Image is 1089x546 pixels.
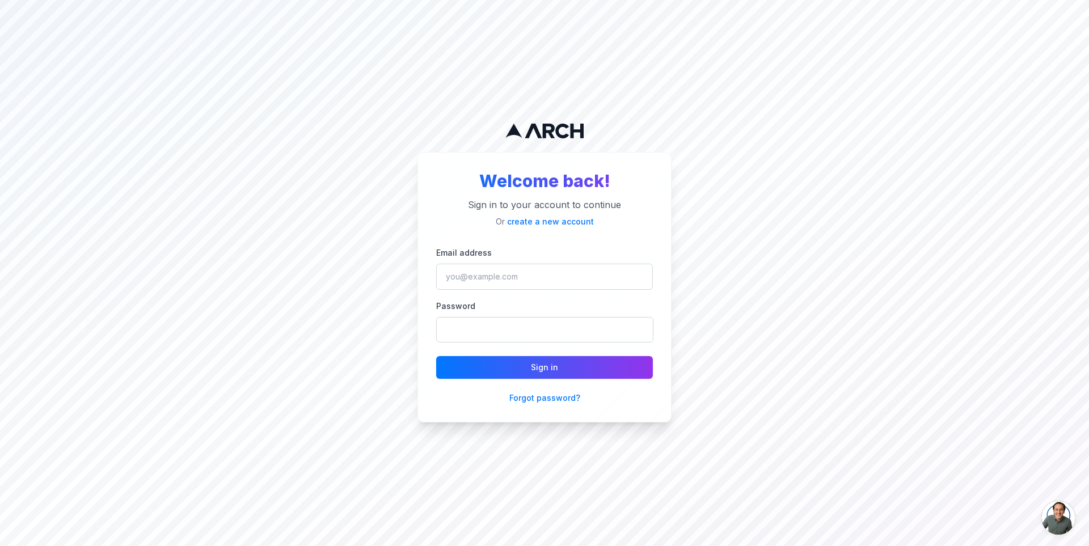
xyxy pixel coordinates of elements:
a: Open chat [1041,501,1075,535]
a: create a new account [507,217,594,226]
p: Or [436,216,653,227]
h2: Welcome back! [436,171,653,191]
button: Forgot password? [509,392,580,404]
p: Sign in to your account to continue [436,198,653,211]
label: Email address [436,248,492,257]
label: Password [436,301,475,311]
button: Sign in [436,356,653,379]
input: you@example.com [436,264,653,290]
